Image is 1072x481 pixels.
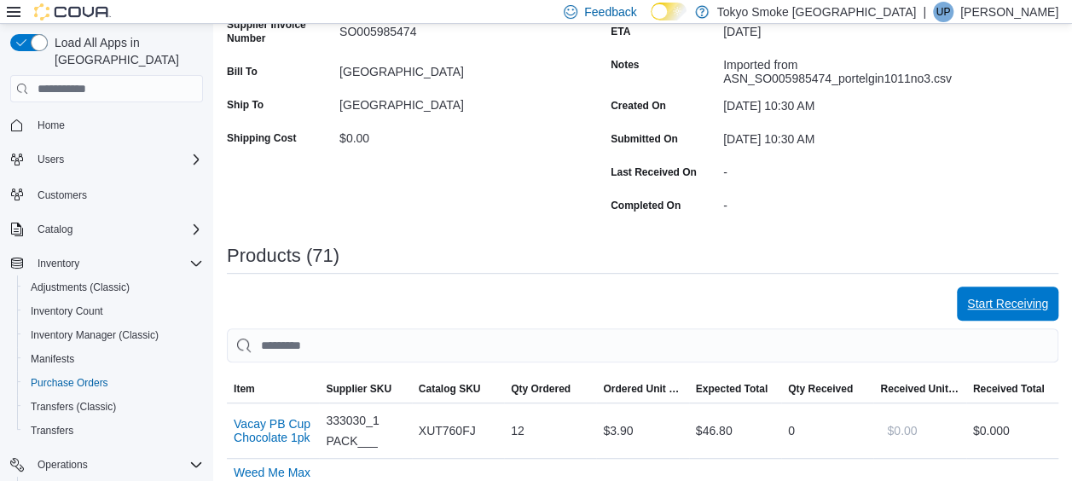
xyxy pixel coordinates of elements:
label: Supplier Invoice Number [227,18,333,45]
span: Transfers (Classic) [24,397,203,417]
button: Adjustments (Classic) [17,275,210,299]
label: Bill To [227,65,258,78]
button: Inventory Count [17,299,210,323]
span: Transfers [31,424,73,438]
label: Submitted On [611,132,678,146]
button: Qty Ordered [504,375,596,403]
span: Manifests [24,349,203,369]
span: Catalog [38,223,72,236]
span: Transfers (Classic) [31,400,116,414]
span: Received Unit Cost [880,382,959,396]
a: Transfers [24,420,80,441]
span: Qty Received [788,382,853,396]
p: [PERSON_NAME] [960,2,1058,22]
span: Expected Total [696,382,768,396]
button: Expected Total [689,375,781,403]
a: Transfers (Classic) [24,397,123,417]
div: [GEOGRAPHIC_DATA] [339,58,568,78]
input: Dark Mode [651,3,687,20]
label: Last Received On [611,165,697,179]
span: Home [38,119,65,132]
button: Catalog SKU [412,375,504,403]
span: Customers [38,188,87,202]
span: Received Total [973,382,1045,396]
button: $0.00 [880,414,924,448]
span: UP [936,2,951,22]
span: Inventory Count [24,301,203,322]
button: Transfers (Classic) [17,395,210,419]
span: $0.00 [887,422,917,439]
p: | [923,2,926,22]
button: Inventory [3,252,210,275]
div: [DATE] 10:30 AM [723,125,952,146]
button: Ordered Unit Cost [596,375,688,403]
h3: Products (71) [227,246,339,266]
button: Vacay PB Cup Chocolate 1pk [234,417,312,444]
span: Adjustments (Classic) [31,281,130,294]
span: Customers [31,183,203,205]
span: 333030_1 PACK___ [326,410,404,451]
div: Imported from ASN_SO005985474_portelgin1011no3.csv [723,51,952,85]
div: Unike Patel [933,2,953,22]
span: Catalog [31,219,203,240]
span: Purchase Orders [24,373,203,393]
label: Created On [611,99,666,113]
button: Operations [3,453,210,477]
span: Users [38,153,64,166]
span: Inventory Manager (Classic) [31,328,159,342]
a: Manifests [24,349,81,369]
div: $0.00 [339,125,568,145]
span: Catalog SKU [419,382,481,396]
a: Inventory Manager (Classic) [24,325,165,345]
span: Start Receiving [967,295,1048,312]
button: Operations [31,455,95,475]
button: Customers [3,182,210,206]
span: Inventory [38,257,79,270]
span: Users [31,149,203,170]
button: Item [227,375,319,403]
div: 0 [781,414,873,448]
span: Adjustments (Classic) [24,277,203,298]
label: ETA [611,25,630,38]
a: Customers [31,185,94,206]
button: Received Total [966,375,1058,403]
button: Supplier SKU [319,375,411,403]
span: Operations [31,455,203,475]
span: Manifests [31,352,74,366]
div: $3.90 [596,414,688,448]
span: Transfers [24,420,203,441]
a: Adjustments (Classic) [24,277,136,298]
div: $0.00 0 [973,420,1052,441]
span: Operations [38,458,88,472]
button: Inventory Manager (Classic) [17,323,210,347]
span: Inventory Count [31,304,103,318]
span: Qty Ordered [511,382,571,396]
span: Item [234,382,255,396]
button: Catalog [3,217,210,241]
div: [GEOGRAPHIC_DATA] [339,91,568,112]
div: 12 [504,414,596,448]
label: Ship To [227,98,264,112]
button: Home [3,113,210,137]
button: Received Unit Cost [873,375,965,403]
span: Inventory [31,253,203,274]
span: XUT760FJ [419,420,476,441]
span: Dark Mode [651,20,652,21]
button: Catalog [31,219,79,240]
label: Notes [611,58,639,72]
a: Home [31,115,72,136]
button: Manifests [17,347,210,371]
label: Shipping Cost [227,131,296,145]
div: [DATE] 10:30 AM [723,92,952,113]
button: Qty Received [781,375,873,403]
span: Purchase Orders [31,376,108,390]
div: $46.80 [689,414,781,448]
a: Inventory Count [24,301,110,322]
span: Home [31,114,203,136]
button: Purchase Orders [17,371,210,395]
div: SO005985474 [339,18,568,38]
span: Load All Apps in [GEOGRAPHIC_DATA] [48,34,203,68]
span: Feedback [584,3,636,20]
label: Completed On [611,199,681,212]
p: Tokyo Smoke [GEOGRAPHIC_DATA] [717,2,917,22]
